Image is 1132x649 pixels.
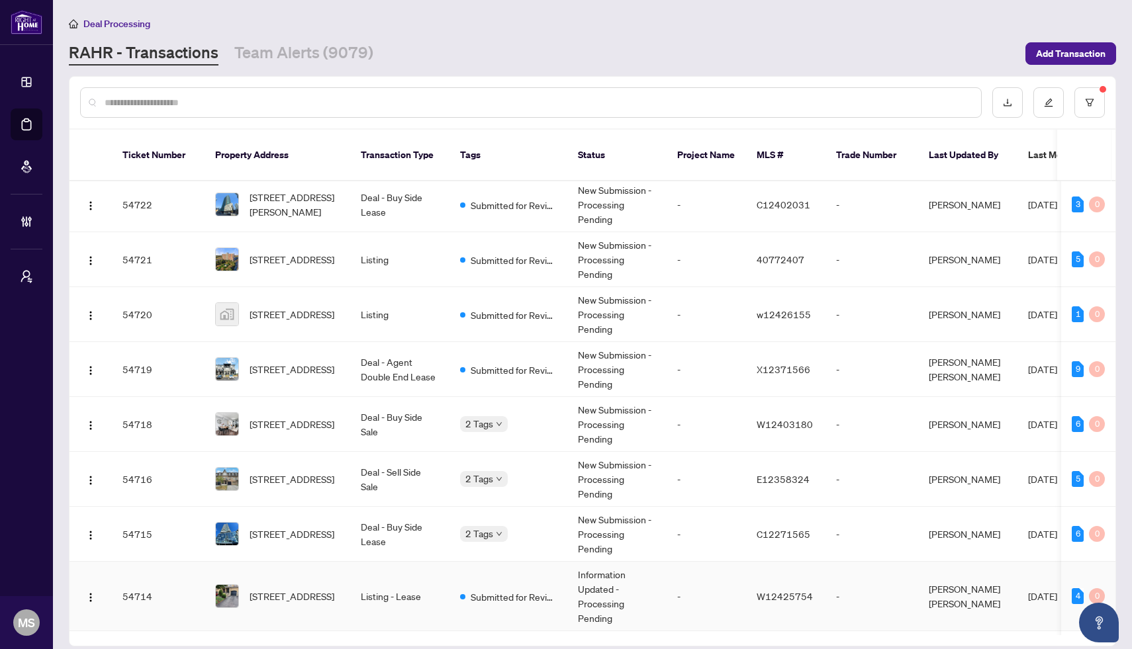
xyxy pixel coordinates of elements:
[11,10,42,34] img: logo
[471,308,557,322] span: Submitted for Review
[567,232,667,287] td: New Submission - Processing Pending
[667,177,746,232] td: -
[112,562,205,631] td: 54714
[825,232,918,287] td: -
[1072,416,1084,432] div: 6
[1072,471,1084,487] div: 5
[250,252,334,267] span: [STREET_ADDRESS]
[825,507,918,562] td: -
[83,18,150,30] span: Deal Processing
[1089,361,1105,377] div: 0
[216,585,238,607] img: thumbnail-img
[216,413,238,435] img: thumbnail-img
[69,19,78,28] span: home
[1072,526,1084,542] div: 6
[350,287,449,342] td: Listing
[85,310,96,321] img: Logo
[80,359,101,380] button: Logo
[1089,588,1105,604] div: 0
[112,397,205,452] td: 54718
[667,452,746,507] td: -
[85,475,96,486] img: Logo
[1072,361,1084,377] div: 9
[85,255,96,266] img: Logo
[1028,148,1109,162] span: Last Modified Date
[250,527,334,541] span: [STREET_ADDRESS]
[496,476,502,482] span: down
[1028,590,1057,602] span: [DATE]
[1036,43,1106,64] span: Add Transaction
[567,397,667,452] td: New Submission - Processing Pending
[1028,363,1057,375] span: [DATE]
[567,130,667,181] th: Status
[350,177,449,232] td: Deal - Buy Side Lease
[465,416,493,431] span: 2 Tags
[350,130,449,181] th: Transaction Type
[825,287,918,342] td: -
[918,177,1017,232] td: [PERSON_NAME]
[1003,98,1012,107] span: download
[667,130,746,181] th: Project Name
[80,413,101,435] button: Logo
[757,418,813,430] span: W12403180
[918,397,1017,452] td: [PERSON_NAME]
[1025,42,1116,65] button: Add Transaction
[825,342,918,397] td: -
[80,523,101,544] button: Logo
[1085,98,1094,107] span: filter
[465,471,493,486] span: 2 Tags
[757,253,804,265] span: 40772407
[1089,251,1105,267] div: 0
[112,130,205,181] th: Ticket Number
[471,363,557,377] span: Submitted for Review
[1033,87,1064,118] button: edit
[350,562,449,631] td: Listing - Lease
[449,130,567,181] th: Tags
[667,287,746,342] td: -
[80,249,101,270] button: Logo
[1089,471,1105,487] div: 0
[465,526,493,541] span: 2 Tags
[496,531,502,537] span: down
[825,130,918,181] th: Trade Number
[1028,308,1057,320] span: [DATE]
[918,287,1017,342] td: [PERSON_NAME]
[667,397,746,452] td: -
[1089,306,1105,322] div: 0
[471,253,557,267] span: Submitted for Review
[250,472,334,486] span: [STREET_ADDRESS]
[20,270,33,283] span: user-switch
[667,562,746,631] td: -
[992,87,1023,118] button: download
[250,307,334,322] span: [STREET_ADDRESS]
[757,308,811,320] span: w12426155
[80,194,101,215] button: Logo
[250,589,334,603] span: [STREET_ADDRESS]
[112,507,205,562] td: 54715
[496,421,502,427] span: down
[250,417,334,431] span: [STREET_ADDRESS]
[80,585,101,607] button: Logo
[216,468,238,490] img: thumbnail-img
[567,507,667,562] td: New Submission - Processing Pending
[85,530,96,541] img: Logo
[757,363,810,375] span: X12371566
[112,232,205,287] td: 54721
[350,452,449,507] td: Deal - Sell Side Sale
[1072,251,1084,267] div: 5
[1072,588,1084,604] div: 4
[567,177,667,232] td: New Submission - Processing Pending
[112,177,205,232] td: 54722
[216,248,238,271] img: thumbnail-img
[85,592,96,603] img: Logo
[350,232,449,287] td: Listing
[69,42,218,65] a: RAHR - Transactions
[350,507,449,562] td: Deal - Buy Side Lease
[80,304,101,325] button: Logo
[567,562,667,631] td: Information Updated - Processing Pending
[1028,473,1057,485] span: [DATE]
[1089,196,1105,212] div: 0
[85,200,96,211] img: Logo
[1089,416,1105,432] div: 0
[250,190,340,219] span: [STREET_ADDRESS][PERSON_NAME]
